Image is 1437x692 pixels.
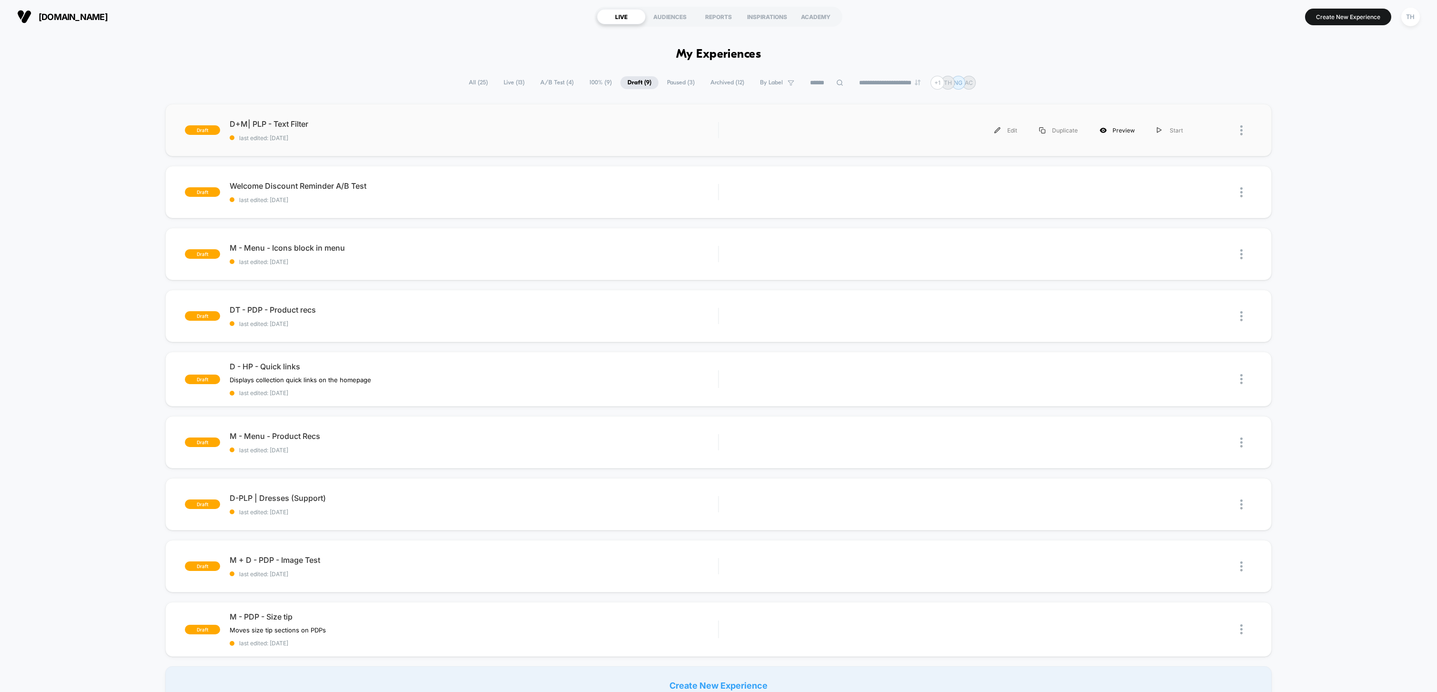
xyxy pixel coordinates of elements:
[954,79,962,86] p: NG
[620,76,658,89] span: Draft ( 9 )
[983,120,1028,141] div: Edit
[230,431,718,441] span: M - Menu - Product Recs
[39,12,108,22] span: [DOMAIN_NAME]
[1146,120,1194,141] div: Start
[760,79,783,86] span: By Label
[1089,120,1146,141] div: Preview
[694,9,743,24] div: REPORTS
[230,320,718,327] span: last edited: [DATE]
[230,196,718,204] span: last edited: [DATE]
[533,76,581,89] span: A/B Test ( 4 )
[915,80,921,85] img: end
[743,9,791,24] div: INSPIRATIONS
[185,438,220,447] span: draft
[230,305,718,315] span: DT - PDP - Product recs
[1240,249,1243,259] img: close
[230,493,718,503] span: D-PLP | Dresses (Support)
[676,48,761,61] h1: My Experiences
[1305,9,1391,25] button: Create New Experience
[230,570,718,578] span: last edited: [DATE]
[230,181,718,191] span: Welcome Discount Reminder A/B Test
[1240,438,1243,448] img: close
[1240,311,1243,321] img: close
[185,125,220,135] span: draft
[1157,127,1162,133] img: menu
[185,625,220,634] span: draft
[582,76,619,89] span: 100% ( 9 )
[994,127,1001,133] img: menu
[1240,499,1243,509] img: close
[791,9,840,24] div: ACADEMY
[1240,125,1243,135] img: close
[462,76,495,89] span: All ( 25 )
[185,561,220,571] span: draft
[1240,561,1243,571] img: close
[185,311,220,321] span: draft
[185,249,220,259] span: draft
[1401,8,1420,26] div: TH
[1240,624,1243,634] img: close
[597,9,646,24] div: LIVE
[660,76,702,89] span: Paused ( 3 )
[703,76,751,89] span: Archived ( 12 )
[230,243,718,253] span: M - Menu - Icons block in menu
[965,79,973,86] p: AC
[230,447,718,454] span: last edited: [DATE]
[185,187,220,197] span: draft
[230,119,718,129] span: D+M| PLP - Text Filter
[230,258,718,265] span: last edited: [DATE]
[230,362,718,371] span: D - HP - Quick links
[931,76,944,90] div: + 1
[496,76,532,89] span: Live ( 13 )
[944,79,952,86] p: TH
[230,555,718,565] span: M + D - PDP - Image Test
[185,499,220,509] span: draft
[646,9,694,24] div: AUDIENCES
[1240,374,1243,384] img: close
[1028,120,1089,141] div: Duplicate
[1039,127,1045,133] img: menu
[230,389,718,397] span: last edited: [DATE]
[1398,7,1423,27] button: TH
[17,10,31,24] img: Visually logo
[230,640,718,647] span: last edited: [DATE]
[230,612,718,621] span: M - PDP - Size tip
[230,509,718,516] span: last edited: [DATE]
[185,375,220,384] span: draft
[230,376,371,384] span: Displays collection quick links on the homepage
[14,9,111,24] button: [DOMAIN_NAME]
[1240,187,1243,197] img: close
[230,134,718,142] span: last edited: [DATE]
[230,626,326,634] span: Moves size tip sections on PDPs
